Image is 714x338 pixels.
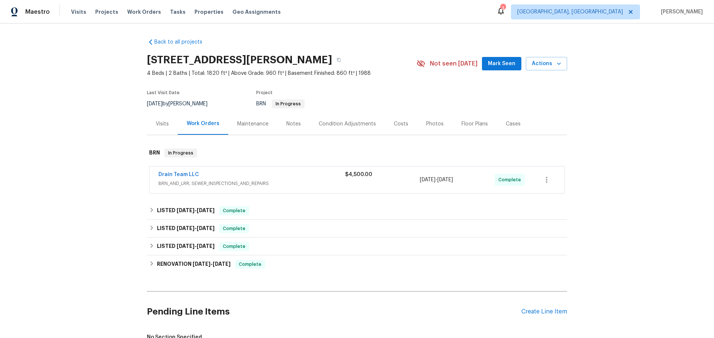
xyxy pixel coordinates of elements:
[147,90,180,95] span: Last Visit Date
[177,243,215,249] span: -
[256,90,273,95] span: Project
[127,8,161,16] span: Work Orders
[517,8,623,16] span: [GEOGRAPHIC_DATA], [GEOGRAPHIC_DATA]
[147,141,567,165] div: BRN In Progress
[220,207,248,214] span: Complete
[147,38,218,46] a: Back to all projects
[177,208,194,213] span: [DATE]
[521,308,567,315] div: Create Line Item
[420,176,453,184] span: -
[147,99,216,108] div: by [PERSON_NAME]
[273,102,304,106] span: In Progress
[220,225,248,232] span: Complete
[220,243,248,250] span: Complete
[147,70,416,77] span: 4 Beds | 2 Baths | Total: 1820 ft² | Above Grade: 960 ft² | Basement Finished: 860 ft² | 1988
[236,261,264,268] span: Complete
[187,120,219,127] div: Work Orders
[170,9,186,15] span: Tasks
[193,261,210,267] span: [DATE]
[286,120,301,128] div: Notes
[194,8,223,16] span: Properties
[177,226,215,231] span: -
[95,8,118,16] span: Projects
[256,101,305,106] span: BRN
[157,242,215,251] h6: LISTED
[156,120,169,128] div: Visits
[177,226,194,231] span: [DATE]
[197,226,215,231] span: [DATE]
[147,294,521,329] h2: Pending Line Items
[157,224,215,233] h6: LISTED
[147,56,332,64] h2: [STREET_ADDRESS][PERSON_NAME]
[420,177,435,182] span: [DATE]
[158,172,199,177] a: Drain Team LLC
[177,208,215,213] span: -
[332,53,345,67] button: Copy Address
[526,57,567,71] button: Actions
[147,237,567,255] div: LISTED [DATE]-[DATE]Complete
[482,57,521,71] button: Mark Seen
[165,149,196,157] span: In Progress
[430,60,477,67] span: Not seen [DATE]
[658,8,703,16] span: [PERSON_NAME]
[437,177,453,182] span: [DATE]
[147,202,567,220] div: LISTED [DATE]-[DATE]Complete
[157,260,231,269] h6: RENOVATION
[345,172,372,177] span: $4,500.00
[498,176,524,184] span: Complete
[197,243,215,249] span: [DATE]
[532,59,561,68] span: Actions
[213,261,231,267] span: [DATE]
[500,4,505,12] div: 3
[71,8,86,16] span: Visits
[237,120,268,128] div: Maintenance
[461,120,488,128] div: Floor Plans
[506,120,521,128] div: Cases
[147,255,567,273] div: RENOVATION [DATE]-[DATE]Complete
[193,261,231,267] span: -
[177,243,194,249] span: [DATE]
[147,220,567,237] div: LISTED [DATE]-[DATE]Complete
[488,59,515,68] span: Mark Seen
[319,120,376,128] div: Condition Adjustments
[157,206,215,215] h6: LISTED
[149,149,160,157] h6: BRN
[197,208,215,213] span: [DATE]
[158,180,345,187] span: BRN_AND_LRR, SEWER_INSPECTIONS_AND_REPAIRS
[147,101,163,106] span: [DATE]
[426,120,444,128] div: Photos
[25,8,50,16] span: Maestro
[232,8,281,16] span: Geo Assignments
[394,120,408,128] div: Costs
